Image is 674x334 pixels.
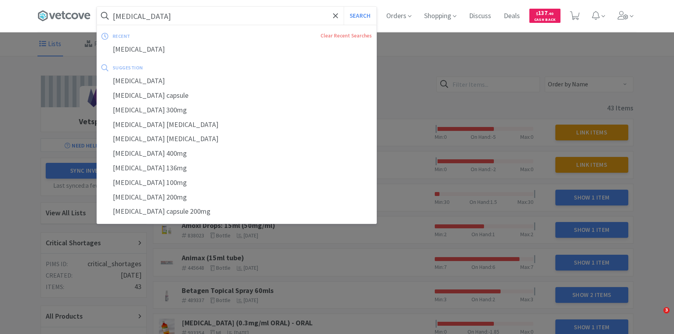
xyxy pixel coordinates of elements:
[97,204,376,219] div: [MEDICAL_DATA] capsule 200mg
[97,42,376,57] div: [MEDICAL_DATA]
[344,7,376,25] button: Search
[466,13,494,20] a: Discuss
[97,103,376,118] div: [MEDICAL_DATA] 300mg
[536,11,538,16] span: $
[113,30,225,42] div: recent
[663,307,670,313] span: 3
[534,18,556,23] span: Cash Back
[320,32,372,39] a: Clear Recent Searches
[97,132,376,146] div: [MEDICAL_DATA] [MEDICAL_DATA]
[547,11,553,16] span: . 40
[97,161,376,175] div: [MEDICAL_DATA] 136mg
[97,175,376,190] div: [MEDICAL_DATA] 100mg
[113,62,257,74] div: suggestion
[97,146,376,161] div: [MEDICAL_DATA] 400mg
[97,74,376,88] div: [MEDICAL_DATA]
[97,118,376,132] div: [MEDICAL_DATA] [MEDICAL_DATA]
[501,13,523,20] a: Deals
[529,5,560,26] a: $137.40Cash Back
[97,190,376,205] div: [MEDICAL_DATA] 200mg
[536,9,553,17] span: 137
[97,7,376,25] input: Search by item, sku, manufacturer, ingredient, size...
[97,88,376,103] div: [MEDICAL_DATA] capsule
[647,307,666,326] iframe: Intercom live chat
